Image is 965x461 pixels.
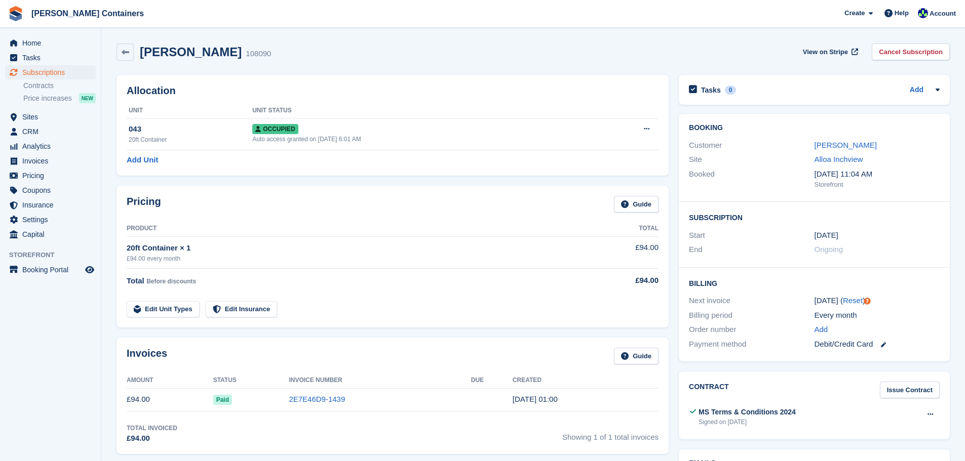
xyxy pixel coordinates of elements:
th: Unit [127,103,252,119]
a: menu [5,65,96,79]
th: Product [127,221,588,237]
div: Auto access granted on [DATE] 6:01 AM [252,135,592,144]
div: 108090 [246,48,271,60]
div: MS Terms & Conditions 2024 [699,407,796,417]
a: menu [5,110,96,124]
div: Debit/Credit Card [815,339,940,350]
div: Total Invoiced [127,424,177,433]
span: Ongoing [815,245,843,254]
a: menu [5,36,96,50]
span: Storefront [9,250,101,260]
span: Occupied [252,124,298,134]
h2: Invoices [127,348,167,364]
th: Invoice Number [289,372,471,389]
span: Tasks [22,51,83,65]
div: Start [689,230,814,241]
div: £94.00 [127,433,177,444]
a: [PERSON_NAME] Containers [27,5,148,22]
time: 2025-09-16 00:00:00 UTC [815,230,838,241]
a: Add [910,85,923,96]
span: Home [22,36,83,50]
a: Guide [614,348,659,364]
span: Price increases [23,94,72,103]
a: Guide [614,196,659,213]
h2: Billing [689,278,940,288]
div: 0 [725,86,737,95]
div: £94.00 [588,275,659,286]
a: menu [5,198,96,212]
a: menu [5,227,96,241]
h2: Tasks [701,86,721,95]
span: Analytics [22,139,83,153]
h2: Contract [689,382,729,398]
time: 2025-09-16 00:00:27 UTC [513,395,558,403]
th: Unit Status [252,103,592,119]
a: menu [5,154,96,168]
div: [DATE] 11:04 AM [815,169,940,180]
span: Subscriptions [22,65,83,79]
th: Amount [127,372,213,389]
div: Site [689,154,814,165]
div: Customer [689,140,814,151]
td: £94.00 [588,236,659,268]
div: 043 [129,123,252,135]
span: Total [127,276,144,285]
a: [PERSON_NAME] [815,141,877,149]
a: Edit Unit Types [127,301,200,318]
a: View on Stripe [799,44,860,60]
th: Due [471,372,513,389]
h2: Pricing [127,196,161,213]
a: Cancel Subscription [872,44,950,60]
div: NEW [79,93,96,103]
a: Edit Insurance [206,301,278,318]
a: Alloa Inchview [815,155,863,163]
span: Paid [213,395,232,405]
div: Signed on [DATE] [699,417,796,427]
h2: Booking [689,124,940,132]
div: Storefront [815,180,940,190]
div: 20ft Container [129,135,252,144]
a: Add [815,324,828,336]
span: CRM [22,124,83,139]
span: Coupons [22,183,83,197]
h2: Subscription [689,212,940,222]
a: menu [5,124,96,139]
span: Booking Portal [22,263,83,277]
td: £94.00 [127,388,213,411]
div: Billing period [689,310,814,321]
span: Invoices [22,154,83,168]
th: Total [588,221,659,237]
div: Next invoice [689,295,814,307]
a: 2E7E46D9-1439 [289,395,345,403]
span: Pricing [22,169,83,183]
div: Every month [815,310,940,321]
span: Showing 1 of 1 total invoices [562,424,659,444]
div: End [689,244,814,256]
a: menu [5,169,96,183]
a: Add Unit [127,154,158,166]
img: Audra Whitelaw [918,8,928,18]
span: Create [844,8,865,18]
span: Help [895,8,909,18]
div: [DATE] ( ) [815,295,940,307]
a: menu [5,51,96,65]
span: Account [930,9,956,19]
a: menu [5,139,96,153]
img: stora-icon-8386f47178a22dfd0bd8f6a31ec36ba5ce8667c1dd55bd0f319d3a0aa187defe.svg [8,6,23,21]
span: Before discounts [146,278,196,285]
div: Order number [689,324,814,336]
a: menu [5,183,96,197]
a: Contracts [23,81,96,91]
a: menu [5,213,96,227]
span: Insurance [22,198,83,212]
span: Capital [22,227,83,241]
th: Status [213,372,289,389]
th: Created [513,372,659,389]
h2: [PERSON_NAME] [140,45,242,59]
a: Preview store [84,264,96,276]
a: Reset [843,296,863,305]
a: menu [5,263,96,277]
span: View on Stripe [803,47,848,57]
div: Booked [689,169,814,190]
div: Tooltip anchor [863,297,872,306]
